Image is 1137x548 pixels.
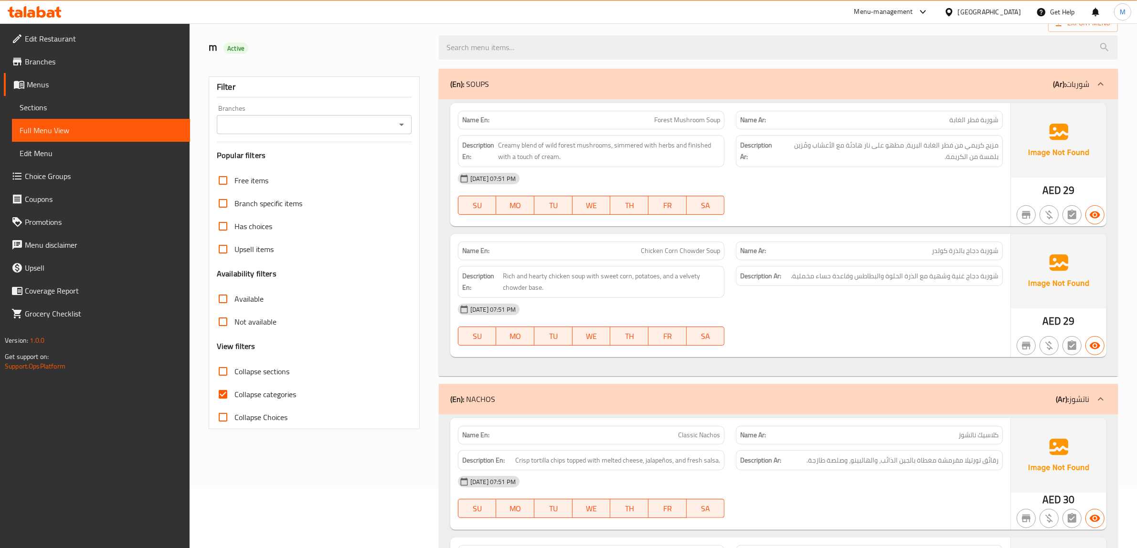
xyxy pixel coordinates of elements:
img: Ae5nvW7+0k+MAAAAAElFTkSuQmCC [1011,103,1106,178]
h3: View filters [217,341,255,352]
p: شوربات [1053,78,1089,90]
span: AED [1042,312,1061,330]
button: Not has choices [1063,205,1082,224]
button: SA [687,327,725,346]
button: Not branch specific item [1017,336,1036,355]
span: Forest Mushroom Soup [654,115,720,125]
p: SOUPS [450,78,489,90]
button: Not branch specific item [1017,509,1036,528]
span: FR [652,502,683,516]
button: TU [534,499,573,518]
a: Promotions [4,211,190,233]
p: ناتشوز [1056,393,1089,405]
a: Branches [4,50,190,73]
span: Active [223,44,248,53]
button: SA [687,499,725,518]
span: Available [234,293,264,305]
span: SU [462,199,493,212]
span: TU [538,502,569,516]
span: WE [576,502,607,516]
button: Purchased item [1040,336,1059,355]
span: رقائق تورتيلا مقرمشة مغطاة بالجبن الذائب، والهالبينو، وصلصة طازجة. [807,454,999,466]
b: (Ar): [1056,392,1069,406]
strong: Name Ar: [740,246,766,256]
h3: Availability filters [217,268,276,279]
span: مزيج كريمي من فطر الغابة البرية، مطهو على نار هادئة مع الأعشاب ومُزين بلمسة من الكريمة. [777,139,999,163]
span: TU [538,329,569,343]
span: FR [652,199,683,212]
span: Chicken Corn Chowder Soup [641,246,720,256]
span: SU [462,502,493,516]
button: Open [395,118,408,131]
button: TH [610,327,648,346]
strong: Name En: [462,246,489,256]
button: SU [458,499,497,518]
button: Not has choices [1063,509,1082,528]
a: Coverage Report [4,279,190,302]
div: (En): SOUPS(Ar):شوربات [439,69,1118,99]
span: Grocery Checklist [25,308,182,319]
span: FR [652,329,683,343]
strong: Description Ar: [740,270,781,282]
span: Creamy blend of wild forest mushrooms, simmered with herbs and finished with a touch of cream. [498,139,720,163]
span: [DATE] 07:51 PM [467,174,520,183]
button: Not branch specific item [1017,205,1036,224]
button: FR [648,499,687,518]
span: شوربة دجاج غنية وشهية مع الذرة الحلوة والبطاطس وقاعدة حساء مخملية. [791,270,999,282]
button: FR [648,327,687,346]
div: [GEOGRAPHIC_DATA] [958,7,1021,17]
span: TH [614,502,645,516]
span: SA [691,329,721,343]
strong: Description En: [462,139,496,163]
button: WE [573,196,611,215]
span: Branches [25,56,182,67]
span: Sections [20,102,182,113]
span: Upsell [25,262,182,274]
button: MO [496,499,534,518]
button: Available [1085,205,1105,224]
span: Version: [5,334,28,347]
strong: Description En: [462,454,505,466]
span: Has choices [234,221,272,232]
input: search [439,35,1118,60]
span: Edit Menu [20,148,182,159]
span: Not available [234,316,276,327]
button: TH [610,196,648,215]
div: Filter [217,77,412,97]
span: SA [691,199,721,212]
span: Coupons [25,193,182,205]
div: Menu-management [854,6,913,18]
button: Available [1085,336,1105,355]
strong: Name En: [462,430,489,440]
strong: Description Ar: [740,454,781,466]
span: MO [500,502,531,516]
img: Ae5nvW7+0k+MAAAAAElFTkSuQmCC [1011,418,1106,493]
span: [DATE] 07:51 PM [467,305,520,314]
img: Ae5nvW7+0k+MAAAAAElFTkSuQmCC [1011,234,1106,308]
div: Active [223,42,248,54]
span: Edit Restaurant [25,33,182,44]
span: Choice Groups [25,170,182,182]
button: TH [610,499,648,518]
span: Classic Nachos [678,430,720,440]
span: WE [576,329,607,343]
span: 30 [1063,490,1075,509]
strong: Name Ar: [740,115,766,125]
span: شوربة فطر الغابة [949,115,999,125]
button: Purchased item [1040,509,1059,528]
button: MO [496,196,534,215]
a: Coupons [4,188,190,211]
button: TU [534,196,573,215]
span: Collapse Choices [234,411,287,423]
a: Choice Groups [4,165,190,188]
span: SU [462,329,493,343]
b: (En): [450,392,464,406]
div: (En): NACHOS(Ar):ناتشوز [439,384,1118,414]
button: Available [1085,509,1105,528]
a: Grocery Checklist [4,302,190,325]
a: Menus [4,73,190,96]
span: TH [614,329,645,343]
button: FR [648,196,687,215]
span: MO [500,329,531,343]
span: Crisp tortilla chips topped with melted cheese, jalapeños, and fresh salsa. [515,454,720,466]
